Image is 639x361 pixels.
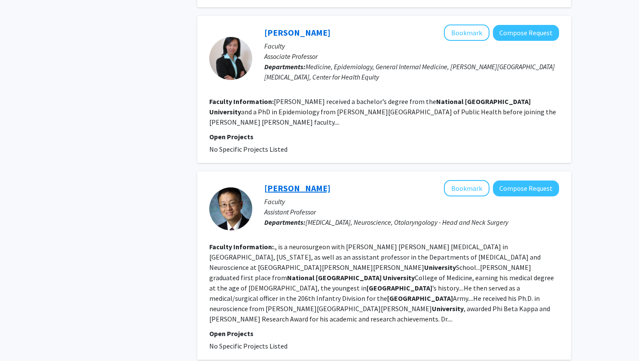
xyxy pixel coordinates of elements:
[209,242,554,323] fg-read-more: ., is a neurosurgeon with [PERSON_NAME] [PERSON_NAME] [MEDICAL_DATA] in [GEOGRAPHIC_DATA], [US_ST...
[287,273,315,282] b: National
[264,183,330,193] a: [PERSON_NAME]
[264,218,306,226] b: Departments:
[264,51,559,61] p: Associate Professor
[209,242,274,251] b: Faculty Information:
[387,294,453,303] b: [GEOGRAPHIC_DATA]
[493,25,559,41] button: Compose Request to Jessica Yeh
[209,132,559,142] p: Open Projects
[306,218,508,226] span: [MEDICAL_DATA], Neuroscience, Otolaryngology - Head and Neck Surgery
[209,107,241,116] b: University
[367,284,432,292] b: [GEOGRAPHIC_DATA]
[209,97,556,126] fg-read-more: [PERSON_NAME] received a bachelor’s degree from the and a PhD in Epidemiology from [PERSON_NAME][...
[444,24,489,41] button: Add Jessica Yeh to Bookmarks
[264,207,559,217] p: Assistant Professor
[209,145,287,153] span: No Specific Projects Listed
[424,263,456,272] b: University
[383,273,415,282] b: University
[444,180,489,196] button: Add David Lin to Bookmarks
[493,180,559,196] button: Compose Request to David Lin
[432,304,464,313] b: University
[264,41,559,51] p: Faculty
[465,97,531,106] b: [GEOGRAPHIC_DATA]
[264,196,559,207] p: Faculty
[316,273,382,282] b: [GEOGRAPHIC_DATA]
[209,328,559,339] p: Open Projects
[6,322,37,355] iframe: Chat
[264,27,330,38] a: [PERSON_NAME]
[264,62,306,71] b: Departments:
[209,97,274,106] b: Faculty Information:
[264,62,555,81] span: Medicine, Epidemiology, General Internal Medicine, [PERSON_NAME][GEOGRAPHIC_DATA][MEDICAL_DATA], ...
[436,97,464,106] b: National
[209,342,287,350] span: No Specific Projects Listed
